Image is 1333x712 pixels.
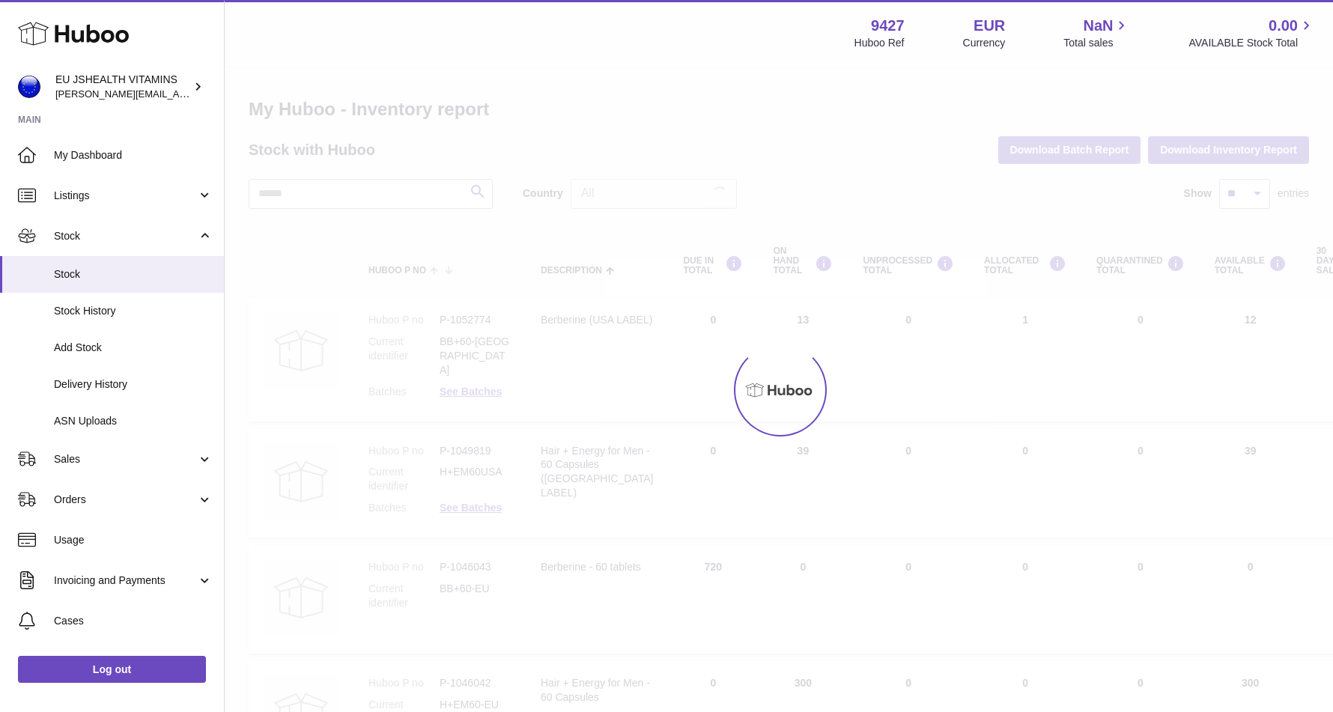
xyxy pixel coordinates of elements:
[54,614,213,628] span: Cases
[1188,16,1315,50] a: 0.00 AVAILABLE Stock Total
[54,573,197,588] span: Invoicing and Payments
[54,414,213,428] span: ASN Uploads
[54,229,197,243] span: Stock
[1188,36,1315,50] span: AVAILABLE Stock Total
[54,452,197,466] span: Sales
[18,76,40,98] img: laura@jessicasepel.com
[54,189,197,203] span: Listings
[1063,16,1130,50] a: NaN Total sales
[55,88,300,100] span: [PERSON_NAME][EMAIL_ADDRESS][DOMAIN_NAME]
[1269,16,1298,36] span: 0.00
[963,36,1006,50] div: Currency
[54,533,213,547] span: Usage
[1083,16,1113,36] span: NaN
[54,493,197,507] span: Orders
[974,16,1005,36] strong: EUR
[54,267,213,282] span: Stock
[55,73,190,101] div: EU JSHEALTH VITAMINS
[1063,36,1130,50] span: Total sales
[871,16,905,36] strong: 9427
[18,656,206,683] a: Log out
[54,377,213,392] span: Delivery History
[54,341,213,355] span: Add Stock
[54,304,213,318] span: Stock History
[54,148,213,162] span: My Dashboard
[854,36,905,50] div: Huboo Ref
